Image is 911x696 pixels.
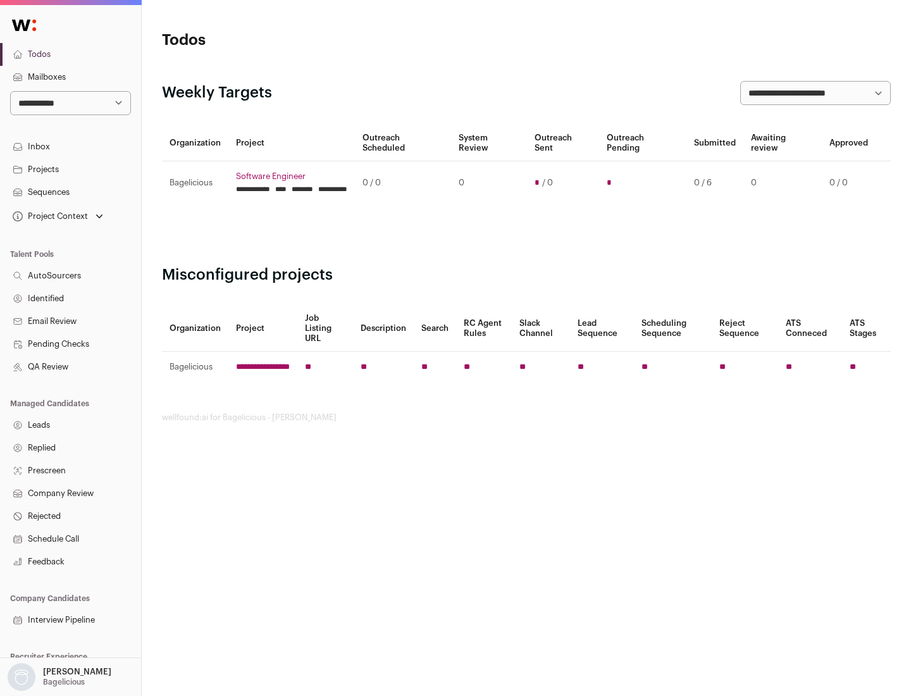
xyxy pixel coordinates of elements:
[842,306,891,352] th: ATS Stages
[634,306,712,352] th: Scheduling Sequence
[228,125,355,161] th: Project
[162,161,228,205] td: Bagelicious
[414,306,456,352] th: Search
[162,352,228,383] td: Bagelicious
[5,663,114,691] button: Open dropdown
[355,161,451,205] td: 0 / 0
[5,13,43,38] img: Wellfound
[686,125,743,161] th: Submitted
[712,306,779,352] th: Reject Sequence
[355,125,451,161] th: Outreach Scheduled
[162,306,228,352] th: Organization
[228,306,297,352] th: Project
[743,125,822,161] th: Awaiting review
[743,161,822,205] td: 0
[10,208,106,225] button: Open dropdown
[43,667,111,677] p: [PERSON_NAME]
[353,306,414,352] th: Description
[451,125,526,161] th: System Review
[542,178,553,188] span: / 0
[822,161,876,205] td: 0 / 0
[162,83,272,103] h2: Weekly Targets
[162,30,405,51] h1: Todos
[162,265,891,285] h2: Misconfigured projects
[43,677,85,687] p: Bagelicious
[10,211,88,221] div: Project Context
[512,306,570,352] th: Slack Channel
[570,306,634,352] th: Lead Sequence
[162,125,228,161] th: Organization
[599,125,686,161] th: Outreach Pending
[456,306,511,352] th: RC Agent Rules
[778,306,841,352] th: ATS Conneced
[236,171,347,182] a: Software Engineer
[527,125,600,161] th: Outreach Sent
[8,663,35,691] img: nopic.png
[162,413,891,423] footer: wellfound:ai for Bagelicious - [PERSON_NAME]
[451,161,526,205] td: 0
[822,125,876,161] th: Approved
[297,306,353,352] th: Job Listing URL
[686,161,743,205] td: 0 / 6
